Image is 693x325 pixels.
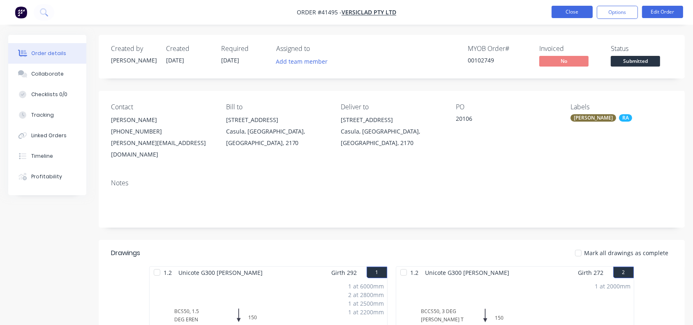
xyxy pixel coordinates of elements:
div: 1 at 2200mm [348,308,384,316]
div: 2 at 2800mm [348,290,384,299]
div: Status [611,45,672,53]
div: [PERSON_NAME][EMAIL_ADDRESS][DOMAIN_NAME] [111,137,213,160]
div: Required [221,45,266,53]
div: 1 at 2000mm [595,282,631,290]
span: 1.2 [160,267,175,279]
div: [PERSON_NAME] [111,56,156,65]
span: Submitted [611,56,660,66]
div: MYOB Order # [468,45,529,53]
button: Linked Orders [8,125,86,146]
span: No [539,56,589,66]
button: Edit Order [642,6,683,18]
div: Assigned to [276,45,358,53]
div: Created by [111,45,156,53]
button: Add team member [272,56,332,67]
div: Contact [111,103,213,111]
span: [DATE] [166,56,184,64]
div: [STREET_ADDRESS] [226,114,328,126]
div: [PERSON_NAME] [111,114,213,126]
div: [PERSON_NAME][PHONE_NUMBER][PERSON_NAME][EMAIL_ADDRESS][DOMAIN_NAME] [111,114,213,160]
div: Linked Orders [31,132,67,139]
span: Unicote G300 [PERSON_NAME] [175,267,266,279]
div: [STREET_ADDRESS]Casula, [GEOGRAPHIC_DATA], [GEOGRAPHIC_DATA], 2170 [226,114,328,149]
div: Checklists 0/0 [31,91,67,98]
div: RA [619,114,632,122]
a: VERSICLAD PTY LTD [342,9,396,16]
button: Submitted [611,56,660,68]
img: Factory [15,6,27,18]
div: Labels [571,103,672,111]
button: Options [597,6,638,19]
div: Notes [111,179,672,187]
button: Timeline [8,146,86,166]
div: [STREET_ADDRESS] [341,114,443,126]
div: Invoiced [539,45,601,53]
div: Collaborate [31,70,64,78]
button: Collaborate [8,64,86,84]
button: Profitability [8,166,86,187]
div: [STREET_ADDRESS]Casula, [GEOGRAPHIC_DATA], [GEOGRAPHIC_DATA], 2170 [341,114,443,149]
button: Checklists 0/0 [8,84,86,105]
div: 20106 [456,114,558,126]
div: [PHONE_NUMBER] [111,126,213,137]
div: Casula, [GEOGRAPHIC_DATA], [GEOGRAPHIC_DATA], 2170 [341,126,443,149]
div: 00102749 [468,56,529,65]
div: PO [456,103,558,111]
div: Profitability [31,173,62,180]
span: Girth 272 [578,267,603,279]
div: Drawings [111,248,140,258]
div: Timeline [31,152,53,160]
button: 1 [367,267,387,278]
span: Girth 292 [331,267,357,279]
button: Add team member [276,56,332,67]
div: Created [166,45,211,53]
div: Bill to [226,103,328,111]
div: 1 at 6000mm [348,282,384,290]
span: Mark all drawings as complete [584,249,668,257]
span: 1.2 [407,267,422,279]
span: [DATE] [221,56,239,64]
div: 1 at 2500mm [348,299,384,308]
button: Tracking [8,105,86,125]
div: Deliver to [341,103,443,111]
div: [PERSON_NAME] [571,114,616,122]
div: Casula, [GEOGRAPHIC_DATA], [GEOGRAPHIC_DATA], 2170 [226,126,328,149]
div: Order details [31,50,66,57]
span: Unicote G300 [PERSON_NAME] [422,267,513,279]
button: 2 [613,267,634,278]
button: Close [552,6,593,18]
div: Tracking [31,111,54,119]
button: Order details [8,43,86,64]
span: Order #41495 - [297,9,342,16]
